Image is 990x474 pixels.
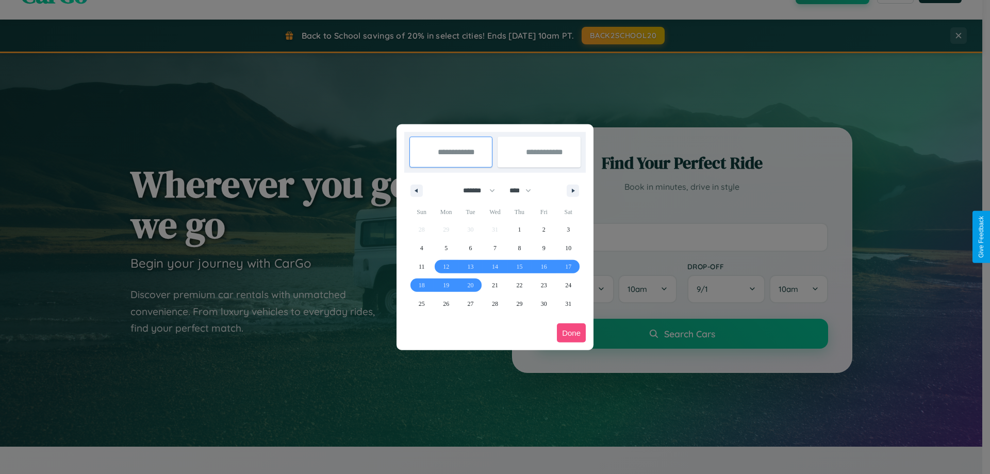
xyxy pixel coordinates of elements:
span: Sat [556,204,581,220]
span: 4 [420,239,423,257]
button: 7 [483,239,507,257]
button: 23 [532,276,556,295]
span: 1 [518,220,521,239]
span: Thu [507,204,532,220]
button: 25 [409,295,434,313]
span: 13 [468,257,474,276]
button: 26 [434,295,458,313]
span: 21 [492,276,498,295]
button: 4 [409,239,434,257]
button: 1 [507,220,532,239]
button: 31 [556,295,581,313]
button: 9 [532,239,556,257]
span: 14 [492,257,498,276]
span: 25 [419,295,425,313]
button: 28 [483,295,507,313]
button: 17 [556,257,581,276]
span: 7 [493,239,497,257]
span: 20 [468,276,474,295]
button: 19 [434,276,458,295]
span: 30 [541,295,547,313]
button: 8 [507,239,532,257]
span: 9 [542,239,546,257]
button: 22 [507,276,532,295]
button: 20 [458,276,483,295]
button: 16 [532,257,556,276]
span: 3 [567,220,570,239]
span: Sun [409,204,434,220]
button: 13 [458,257,483,276]
span: 26 [443,295,449,313]
span: 5 [444,239,448,257]
span: 2 [542,220,546,239]
button: 21 [483,276,507,295]
span: 27 [468,295,474,313]
span: 17 [565,257,571,276]
span: Wed [483,204,507,220]
button: 29 [507,295,532,313]
span: 24 [565,276,571,295]
span: 23 [541,276,547,295]
span: Fri [532,204,556,220]
button: 5 [434,239,458,257]
button: 24 [556,276,581,295]
span: 6 [469,239,472,257]
button: 11 [409,257,434,276]
span: 12 [443,257,449,276]
button: 27 [458,295,483,313]
button: 15 [507,257,532,276]
span: 18 [419,276,425,295]
span: 28 [492,295,498,313]
button: 18 [409,276,434,295]
span: 31 [565,295,571,313]
button: 14 [483,257,507,276]
button: 30 [532,295,556,313]
button: 10 [556,239,581,257]
span: 22 [516,276,522,295]
button: 6 [458,239,483,257]
span: 29 [516,295,522,313]
span: 16 [541,257,547,276]
span: 19 [443,276,449,295]
span: 11 [419,257,425,276]
span: 10 [565,239,571,257]
span: 15 [516,257,522,276]
span: Tue [458,204,483,220]
span: 8 [518,239,521,257]
button: 2 [532,220,556,239]
div: Give Feedback [978,216,985,258]
span: Mon [434,204,458,220]
button: 12 [434,257,458,276]
button: 3 [556,220,581,239]
button: Done [557,323,586,342]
